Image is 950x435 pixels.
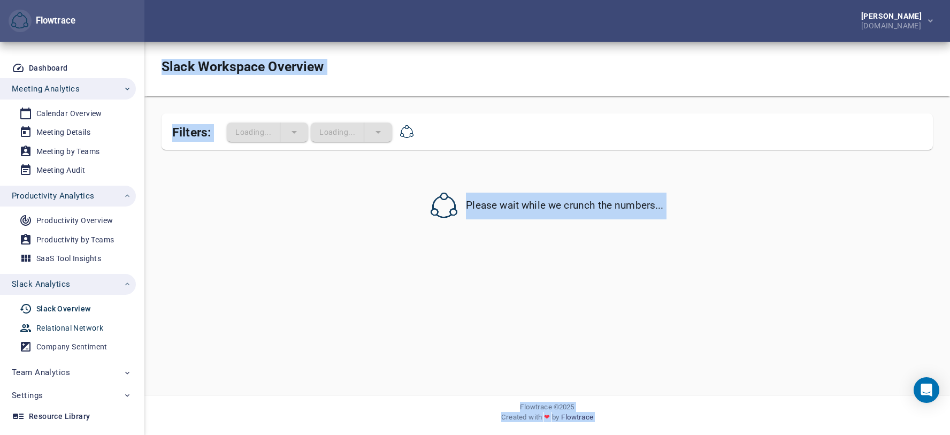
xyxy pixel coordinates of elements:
button: [PERSON_NAME][DOMAIN_NAME] [844,9,941,33]
div: Flowtrace [9,10,75,33]
div: Meeting Details [36,126,90,139]
img: Flowtrace [11,12,28,29]
div: Flowtrace [32,14,75,27]
div: [PERSON_NAME] [861,12,926,20]
div: split button [227,123,308,142]
span: Filters: [172,119,211,142]
span: Settings [12,388,43,402]
span: Flowtrace © 2025 [520,402,574,412]
div: Meeting by Teams [36,145,99,158]
div: SaaS Tool Insights [36,252,101,265]
span: Slack Analytics [12,277,70,291]
div: Slack Overview [36,302,91,316]
span: Team Analytics [12,365,70,379]
div: Calendar Overview [36,107,102,120]
div: Resource Library [29,410,90,423]
div: Productivity Overview [36,214,113,227]
span: ❤ [542,412,552,422]
div: Created with [153,412,941,426]
div: Productivity by Teams [36,233,114,247]
span: by [552,412,559,426]
div: Meeting Audit [36,164,85,177]
h1: Slack Workspace Overview [162,59,324,75]
div: split button [311,123,392,142]
div: [DOMAIN_NAME] [861,20,926,29]
div: Please wait while we crunch the numbers... [196,193,899,219]
div: Open Intercom Messenger [914,377,939,403]
div: Relational Network [36,322,103,335]
div: Dashboard [29,62,68,75]
div: Company Sentiment [36,340,108,354]
span: Meeting Analytics [12,82,80,96]
button: Flowtrace [9,10,32,33]
a: Flowtrace [561,412,593,426]
span: Productivity Analytics [12,189,94,203]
